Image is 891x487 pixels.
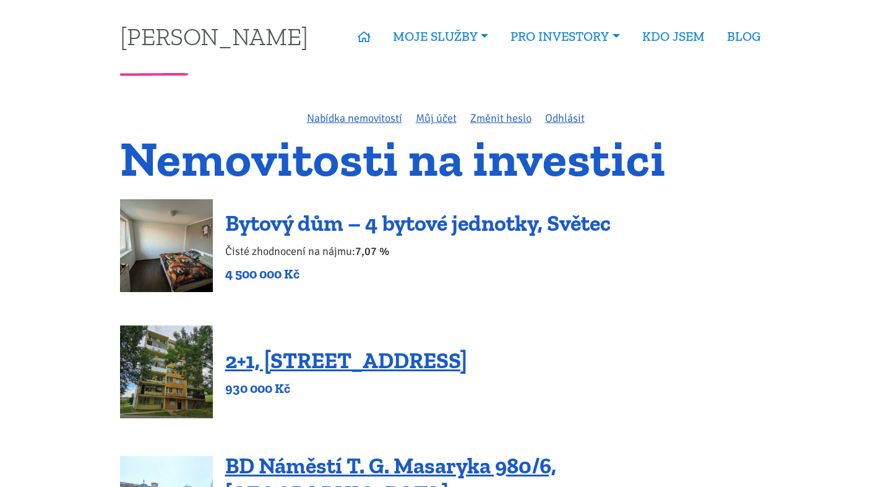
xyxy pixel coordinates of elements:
p: 4 500 000 Kč [225,265,611,283]
a: Bytový dům – 4 bytové jednotky, Světec [225,210,611,236]
a: Změnit heslo [470,111,532,125]
h1: Nemovitosti na investici [120,138,772,179]
p: Čisté zhodnocení na nájmu: [225,243,611,260]
p: 930 000 Kč [225,380,467,397]
a: [PERSON_NAME] [120,24,308,48]
b: 7,07 % [355,244,389,258]
a: Odhlásit [545,111,585,125]
a: Můj účet [416,111,457,125]
a: PRO INVESTORY [499,22,631,51]
a: Nabídka nemovitostí [307,111,402,125]
a: BLOG [716,22,772,51]
a: MOJE SLUŽBY [382,22,499,51]
a: KDO JSEM [631,22,716,51]
a: 2+1, [STREET_ADDRESS] [225,347,467,374]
